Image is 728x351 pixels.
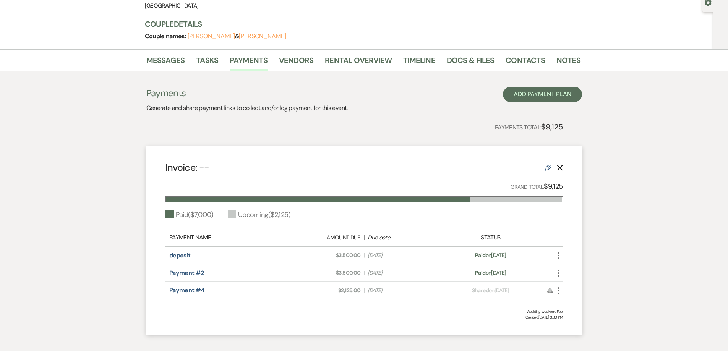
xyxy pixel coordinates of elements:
[442,286,539,294] div: on [DATE]
[442,251,539,259] div: on [DATE]
[169,269,204,277] a: Payment #2
[165,309,563,314] div: Wedding weekend Fee
[495,121,563,133] p: Payments Total:
[230,54,268,71] a: Payments
[239,33,286,39] button: [PERSON_NAME]
[290,286,360,294] span: $2,125.00
[165,161,209,174] h4: Invoice:
[368,251,438,259] span: [DATE]
[363,286,364,294] span: |
[169,233,286,242] div: Payment Name
[196,54,218,71] a: Tasks
[228,210,291,220] div: Upcoming ( $2,125 )
[403,54,435,71] a: Timeline
[146,103,348,113] p: Generate and share payment links to collect and/or log payment for this event.
[556,54,580,71] a: Notes
[475,252,485,259] span: Paid
[368,269,438,277] span: [DATE]
[169,286,204,294] a: Payment #4
[290,251,360,259] span: $3,500.00
[145,32,188,40] span: Couple names:
[511,181,563,192] p: Grand Total:
[506,54,545,71] a: Contacts
[165,314,563,320] span: Created: [DATE] 3:30 PM
[447,54,494,71] a: Docs & Files
[325,54,392,71] a: Rental Overview
[472,287,489,294] span: Shared
[442,233,539,242] div: Status
[475,269,485,276] span: Paid
[290,269,360,277] span: $3,500.00
[363,269,364,277] span: |
[442,269,539,277] div: on [DATE]
[146,87,348,100] h3: Payments
[286,233,442,242] div: |
[199,161,209,174] span: --
[188,32,286,40] span: &
[279,54,313,71] a: Vendors
[541,122,563,132] strong: $9,125
[368,286,438,294] span: [DATE]
[188,33,235,39] button: [PERSON_NAME]
[368,233,438,242] div: Due date
[145,2,199,10] span: [GEOGRAPHIC_DATA]
[503,87,582,102] button: Add Payment Plan
[145,19,573,29] h3: Couple Details
[146,54,185,71] a: Messages
[363,251,364,259] span: |
[165,210,213,220] div: Paid ( $7,000 )
[290,233,360,242] div: Amount Due
[169,251,191,259] a: deposit
[544,182,563,191] strong: $9,125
